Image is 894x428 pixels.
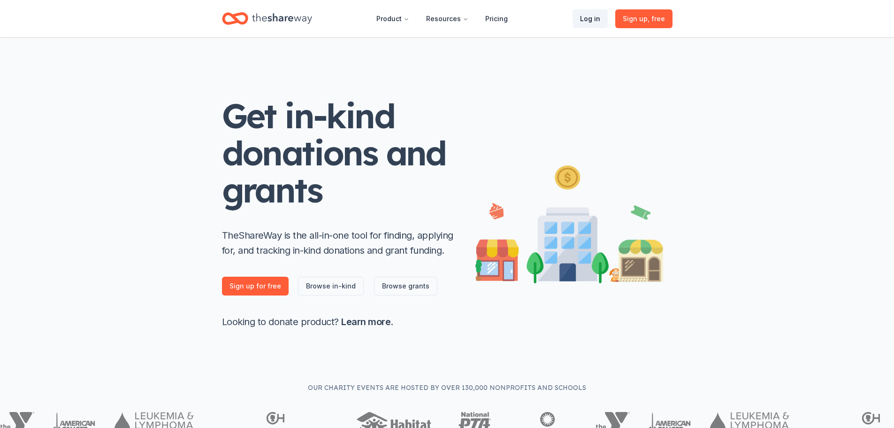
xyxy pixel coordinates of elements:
[298,277,364,296] a: Browse in-kind
[615,9,672,28] a: Sign up, free
[341,316,390,327] a: Learn more
[623,13,665,24] span: Sign up
[369,9,417,28] button: Product
[222,97,457,209] h1: Get in-kind donations and grants
[478,9,515,28] a: Pricing
[222,228,457,258] p: TheShareWay is the all-in-one tool for finding, applying for, and tracking in-kind donations and ...
[222,277,289,296] a: Sign up for free
[369,8,515,30] nav: Main
[648,15,665,23] span: , free
[374,277,437,296] a: Browse grants
[222,8,312,30] a: Home
[573,9,608,28] a: Log in
[475,162,663,283] img: Illustration for landing page
[419,9,476,28] button: Resources
[222,314,457,329] p: Looking to donate product? .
